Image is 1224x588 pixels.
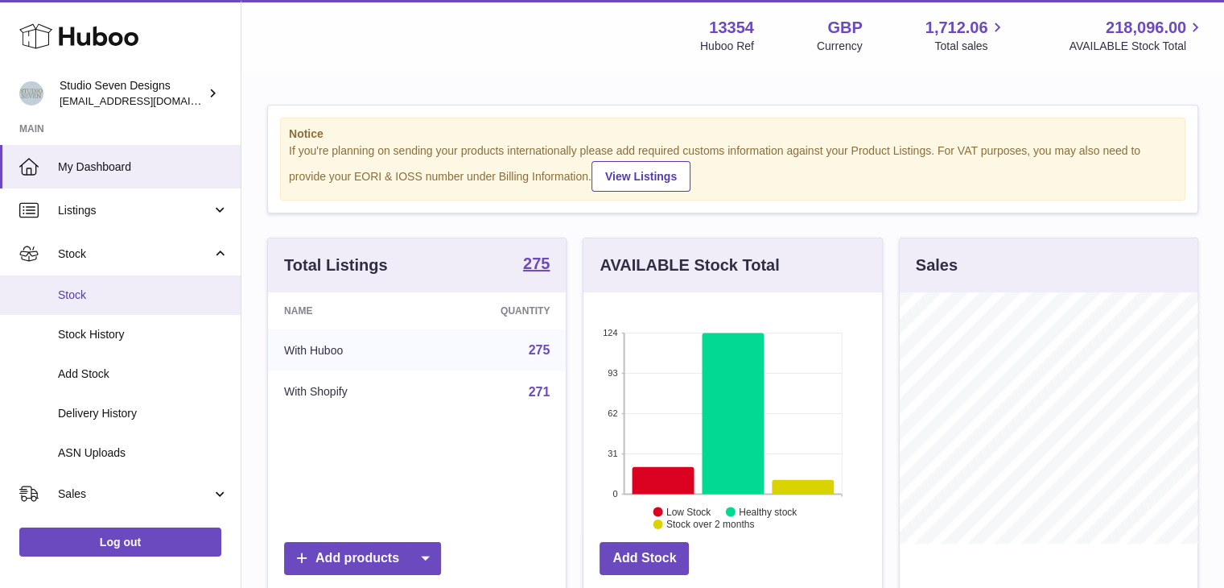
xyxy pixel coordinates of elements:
[529,385,550,399] a: 271
[529,343,550,357] a: 275
[608,408,618,418] text: 62
[58,203,212,218] span: Listings
[268,329,429,371] td: With Huboo
[916,255,958,276] h3: Sales
[58,159,229,175] span: My Dashboard
[19,528,221,557] a: Log out
[1069,17,1205,54] a: 218,096.00 AVAILABLE Stock Total
[600,255,779,276] h3: AVAILABLE Stock Total
[666,519,754,530] text: Stock over 2 months
[60,94,237,107] span: [EMAIL_ADDRESS][DOMAIN_NAME]
[608,449,618,458] text: 31
[709,17,754,39] strong: 13354
[58,327,229,342] span: Stock History
[1069,39,1205,54] span: AVAILABLE Stock Total
[284,542,441,575] a: Add products
[58,487,212,502] span: Sales
[268,292,429,329] th: Name
[58,445,229,461] span: ASN Uploads
[613,489,618,499] text: 0
[925,17,1007,54] a: 1,712.06 Total sales
[523,255,550,275] a: 275
[817,39,863,54] div: Currency
[591,161,690,192] a: View Listings
[700,39,754,54] div: Huboo Ref
[429,292,567,329] th: Quantity
[666,506,711,517] text: Low Stock
[827,17,862,39] strong: GBP
[600,542,689,575] a: Add Stock
[739,506,797,517] text: Healthy stock
[925,17,988,39] span: 1,712.06
[523,255,550,271] strong: 275
[60,78,204,109] div: Studio Seven Designs
[934,39,1006,54] span: Total sales
[58,246,212,262] span: Stock
[58,406,229,421] span: Delivery History
[603,328,617,337] text: 124
[608,368,618,378] text: 93
[284,255,388,276] h3: Total Listings
[268,371,429,413] td: With Shopify
[58,288,229,303] span: Stock
[289,126,1177,142] strong: Notice
[58,366,229,382] span: Add Stock
[289,143,1177,192] div: If you're planning on sending your products internationally please add required customs informati...
[19,81,43,106] img: contact.studiosevendesigns@gmail.com
[1106,17,1186,39] span: 218,096.00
